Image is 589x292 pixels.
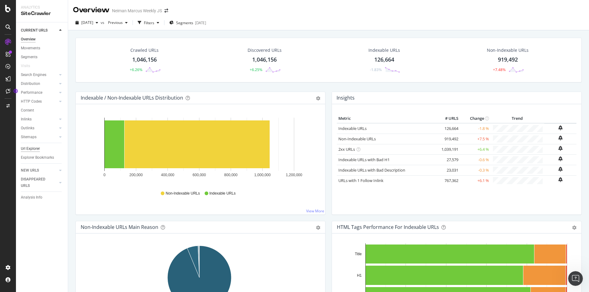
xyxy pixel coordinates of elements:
div: 919,492 [498,56,518,64]
div: Outlinks [21,125,34,131]
div: Overview [21,36,36,43]
th: Metric [337,114,435,123]
div: bell-plus [558,125,563,130]
a: HTTP Codes [21,98,57,105]
button: Segments[DATE] [167,18,209,28]
div: 1,046,156 [132,56,157,64]
div: Explorer Bookmarks [21,154,54,161]
text: 400,000 [161,173,175,177]
div: gear [572,226,576,230]
a: Content [21,107,64,114]
div: Indexable / Non-Indexable URLs Distribution [81,95,183,101]
a: View More [306,208,324,214]
a: DISAPPEARED URLS [21,176,57,189]
div: Neiman Marcus Weekly JS [112,8,162,14]
div: Non-Indexable URLs Main Reason [81,224,158,230]
div: -1.83% [370,67,382,72]
div: +6.25% [250,67,262,72]
text: Title [355,252,362,256]
a: Sitemaps [21,134,57,140]
th: Change [460,114,491,123]
button: [DATE] [73,18,101,28]
a: Url Explorer [21,146,64,152]
div: 1,046,156 [252,56,277,64]
a: NEW URLS [21,167,57,174]
td: 767,362 [435,175,460,186]
span: vs [101,20,106,25]
span: Segments [176,20,193,25]
td: 126,664 [435,123,460,134]
div: 126,664 [374,56,394,64]
div: gear [316,96,320,100]
div: Sitemaps [21,134,37,140]
a: 2xx URLs [338,146,355,152]
div: Overview [73,5,110,15]
th: Trend [491,114,544,123]
div: Search Engines [21,72,46,78]
td: -0.3 % [460,165,491,175]
text: 600,000 [193,173,206,177]
div: bell-plus [558,167,563,172]
div: Content [21,107,34,114]
div: +6.26% [130,67,142,72]
div: Segments [21,54,37,60]
a: Movements [21,45,64,51]
button: Filters [135,18,162,28]
text: 1,000,000 [254,173,271,177]
a: Search Engines [21,72,57,78]
div: Filters [144,20,154,25]
div: Analysis Info [21,194,42,201]
a: Explorer Bookmarks [21,154,64,161]
td: -1.8 % [460,123,491,134]
div: Visits [21,63,30,69]
div: Indexable URLs [368,47,400,53]
td: -0.6 % [460,154,491,165]
th: # URLS [435,114,460,123]
h4: Insights [337,94,355,102]
span: Non-Indexable URLs [166,191,200,196]
div: Performance [21,89,42,96]
td: 27,579 [435,154,460,165]
a: Indexable URLs with Bad H1 [338,157,390,162]
div: Inlinks [21,116,32,123]
span: Indexable URLs [210,191,236,196]
a: Distribution [21,81,57,87]
div: Distribution [21,81,40,87]
td: +6.1 % [460,175,491,186]
td: +6.4 % [460,144,491,154]
a: Segments [21,54,64,60]
span: Previous [106,20,123,25]
div: Non-Indexable URLs [487,47,529,53]
div: CURRENT URLS [21,27,48,34]
a: Visits [21,63,36,69]
a: Outlinks [21,125,57,131]
div: [DATE] [195,20,206,25]
svg: A chart. [81,114,318,185]
div: +7.48% [493,67,506,72]
text: 200,000 [129,173,143,177]
iframe: Intercom live chat [568,271,583,286]
a: Inlinks [21,116,57,123]
div: bell-plus [558,146,563,151]
text: H1 [357,273,362,278]
a: URLs with 1 Follow Inlink [338,178,383,183]
div: bell-plus [558,177,563,182]
button: Previous [106,18,130,28]
a: Indexable URLs with Bad Description [338,167,405,173]
a: Indexable URLs [338,126,367,131]
td: 919,492 [435,134,460,144]
a: Non-Indexable URLs [338,136,376,142]
div: arrow-right-arrow-left [164,9,168,13]
div: Discovered URLs [248,47,282,53]
td: 1,039,191 [435,144,460,154]
div: gear [316,226,320,230]
a: Overview [21,36,64,43]
div: bell-plus [558,135,563,140]
span: 2025 Aug. 4th [81,20,93,25]
div: Analytics [21,5,63,10]
div: Movements [21,45,40,51]
div: NEW URLS [21,167,39,174]
a: CURRENT URLS [21,27,57,34]
text: 1,200,000 [286,173,302,177]
div: Crawled URLs [130,47,159,53]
